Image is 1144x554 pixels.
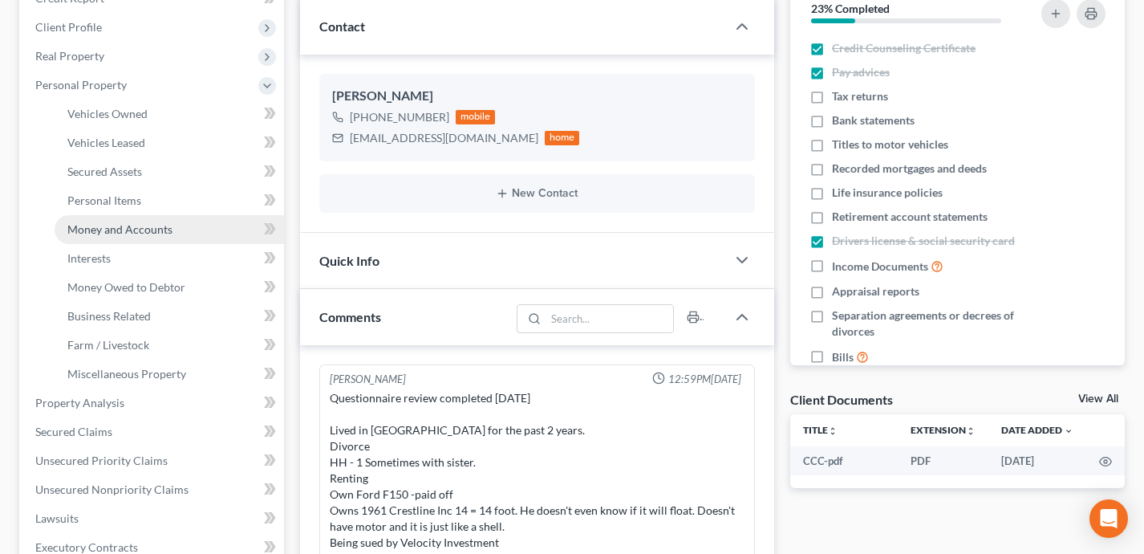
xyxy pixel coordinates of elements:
input: Search... [546,305,674,332]
span: Recorded mortgages and deeds [832,161,987,177]
span: Pay advices [832,64,890,80]
span: Executory Contracts [35,540,138,554]
a: Personal Items [55,186,284,215]
span: Client Profile [35,20,102,34]
a: View All [1078,393,1118,405]
span: Interests [67,251,111,265]
span: Property Analysis [35,396,124,409]
span: Income Documents [832,259,928,275]
button: New Contact [332,187,743,200]
span: Business Related [67,309,151,323]
span: Retirement account statements [832,209,988,225]
span: Contact [319,18,365,34]
span: Comments [319,309,381,324]
a: Unsecured Priority Claims [22,446,284,475]
span: Personal Property [35,78,127,92]
span: Secured Claims [35,425,112,438]
div: Client Documents [790,391,893,408]
div: Open Intercom Messenger [1089,499,1128,538]
span: Unsecured Nonpriority Claims [35,483,189,496]
div: mobile [456,110,496,124]
span: Vehicles Leased [67,136,145,149]
a: Secured Claims [22,418,284,446]
div: [PERSON_NAME] [330,372,406,387]
span: Drivers license & social security card [832,233,1015,249]
span: Money and Accounts [67,222,172,236]
td: [DATE] [988,446,1086,475]
span: 12:59PM[DATE] [668,372,741,387]
span: Titles to motor vehicles [832,136,948,153]
span: Money Owed to Debtor [67,280,185,294]
span: Credit Counseling Certificate [832,40,976,56]
div: [EMAIL_ADDRESS][DOMAIN_NAME] [350,130,538,146]
span: Separation agreements or decrees of divorces [832,308,1028,340]
a: Property Analysis [22,389,284,418]
span: Farm / Livestock [67,338,149,352]
span: Real Property [35,49,104,63]
span: Vehicles Owned [67,107,148,120]
span: Miscellaneous Property [67,367,186,381]
a: Money Owed to Debtor [55,273,284,302]
span: Secured Assets [67,165,142,178]
a: Extensionunfold_more [911,424,976,436]
a: Vehicles Leased [55,128,284,157]
a: Business Related [55,302,284,331]
span: Life insurance policies [832,185,943,201]
i: unfold_more [828,426,838,436]
a: Titleunfold_more [803,424,838,436]
span: Bills [832,349,854,365]
a: Miscellaneous Property [55,360,284,389]
a: Unsecured Nonpriority Claims [22,475,284,504]
div: [PERSON_NAME] [332,87,743,106]
span: Personal Items [67,193,141,207]
a: Secured Assets [55,157,284,186]
span: Lawsuits [35,511,79,525]
a: Lawsuits [22,504,284,533]
i: expand_more [1064,426,1073,436]
div: home [545,131,580,145]
span: Tax returns [832,88,888,104]
td: PDF [898,446,988,475]
a: Vehicles Owned [55,100,284,128]
td: CCC-pdf [790,446,898,475]
span: Unsecured Priority Claims [35,454,168,467]
a: Interests [55,244,284,273]
span: Bank statements [832,112,915,128]
div: [PHONE_NUMBER] [350,109,449,125]
i: unfold_more [966,426,976,436]
strong: 23% Completed [811,2,890,15]
a: Farm / Livestock [55,331,284,360]
a: Date Added expand_more [1001,424,1073,436]
span: Quick Info [319,253,379,268]
a: Money and Accounts [55,215,284,244]
span: Appraisal reports [832,283,919,299]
